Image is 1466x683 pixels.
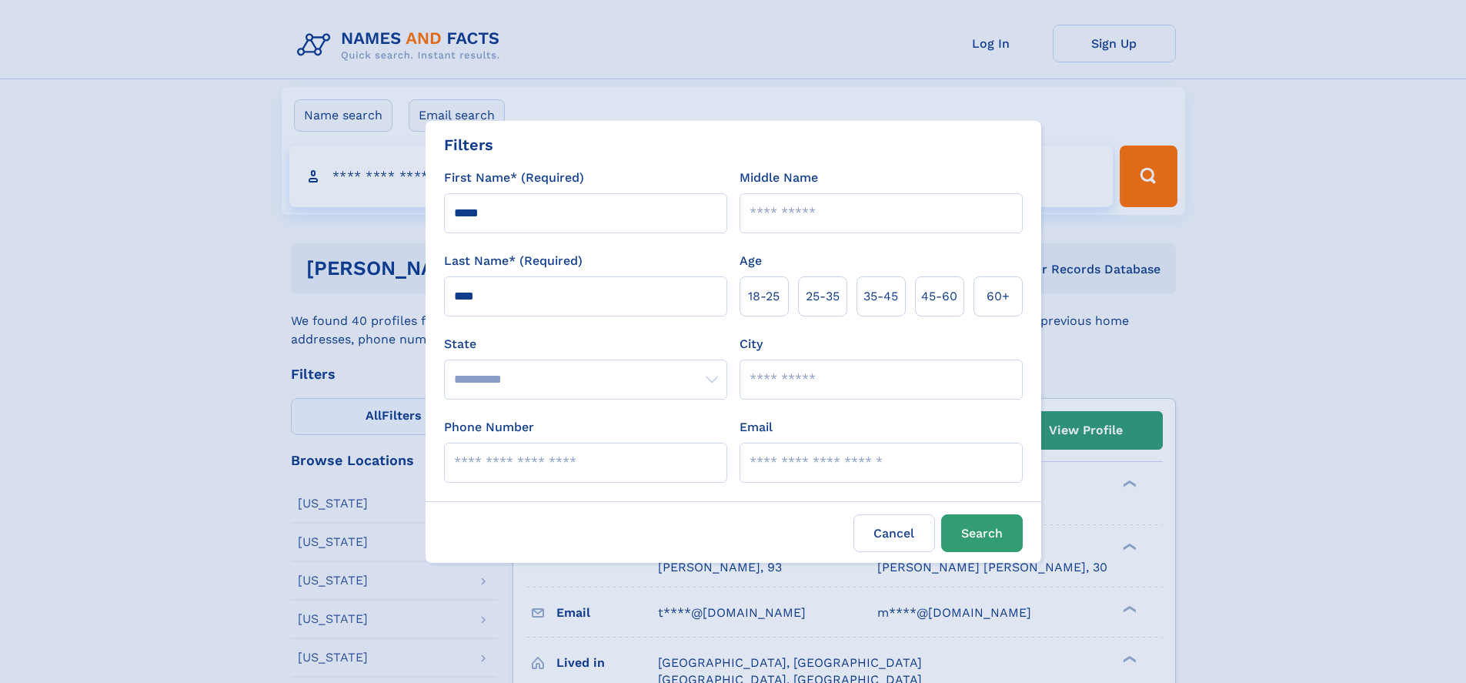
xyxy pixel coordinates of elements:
label: State [444,335,727,353]
label: First Name* (Required) [444,169,584,187]
label: Age [740,252,762,270]
span: 35‑45 [863,287,898,306]
label: Email [740,418,773,437]
label: Last Name* (Required) [444,252,583,270]
label: Phone Number [444,418,534,437]
label: Middle Name [740,169,818,187]
span: 45‑60 [921,287,957,306]
span: 60+ [987,287,1010,306]
div: Filters [444,133,493,156]
span: 25‑35 [806,287,840,306]
span: 18‑25 [748,287,780,306]
label: Cancel [853,514,935,552]
button: Search [941,514,1023,552]
label: City [740,335,763,353]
